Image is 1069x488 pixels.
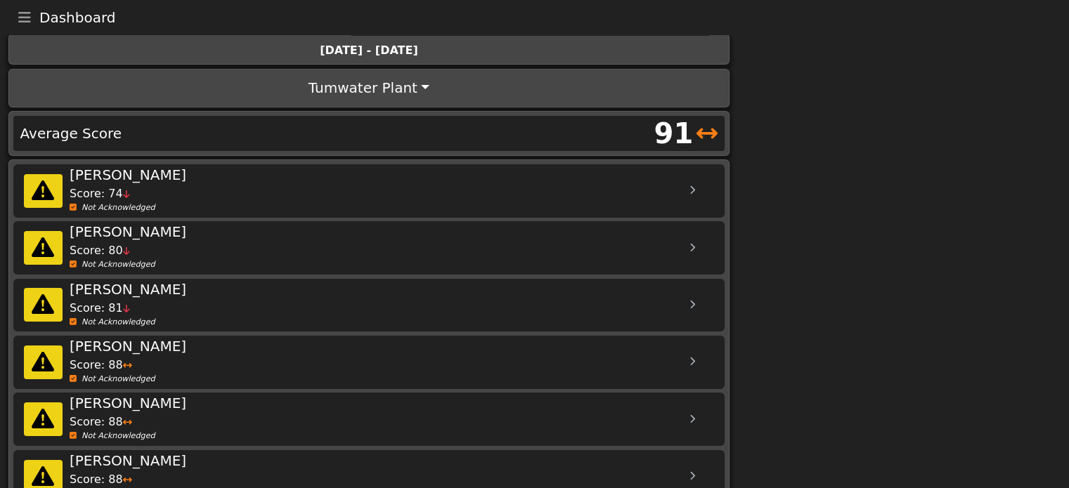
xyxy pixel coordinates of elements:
[70,414,689,430] div: Score: 88
[70,279,689,300] div: [PERSON_NAME]
[70,317,689,329] div: Not Acknowledged
[70,471,689,488] div: Score: 88
[10,8,39,27] button: Toggle navigation
[70,336,689,357] div: [PERSON_NAME]
[11,71,727,105] button: Tumwater Plant
[39,11,116,25] span: Dashboard
[70,221,689,242] div: [PERSON_NAME]
[70,357,689,374] div: Score: 88
[70,259,689,271] div: Not Acknowledged
[70,164,689,185] div: [PERSON_NAME]
[15,117,370,150] div: Average Score
[70,393,689,414] div: [PERSON_NAME]
[70,430,689,442] div: Not Acknowledged
[70,202,689,214] div: Not Acknowledged
[654,112,693,154] div: 91
[17,42,720,59] div: [DATE] - [DATE]
[70,300,689,317] div: Score: 81
[70,374,689,385] div: Not Acknowledged
[70,242,689,259] div: Score: 80
[70,185,689,202] div: Score: 74
[70,450,689,471] div: [PERSON_NAME]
